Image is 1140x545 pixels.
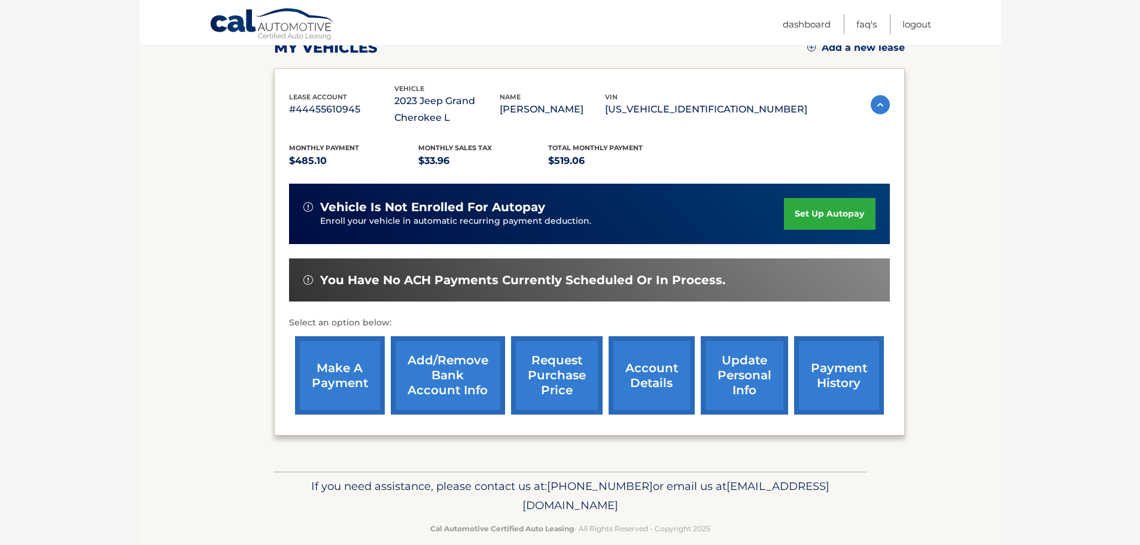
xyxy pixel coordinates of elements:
[500,93,521,101] span: name
[784,198,875,230] a: set up autopay
[289,316,890,330] p: Select an option below:
[320,200,545,215] span: vehicle is not enrolled for autopay
[548,153,678,169] p: $519.06
[794,336,884,415] a: payment history
[430,524,574,533] strong: Cal Automotive Certified Auto Leasing
[289,144,359,152] span: Monthly Payment
[320,215,785,228] p: Enroll your vehicle in automatic recurring payment deduction.
[282,477,859,515] p: If you need assistance, please contact us at: or email us at
[274,39,378,57] h2: my vehicles
[856,14,877,34] a: FAQ's
[394,84,424,93] span: vehicle
[320,273,725,288] span: You have no ACH payments currently scheduled or in process.
[295,336,385,415] a: make a payment
[303,275,313,285] img: alert-white.svg
[548,144,643,152] span: Total Monthly Payment
[547,479,653,493] span: [PHONE_NUMBER]
[807,42,905,54] a: Add a new lease
[605,93,618,101] span: vin
[282,522,859,535] p: - All Rights Reserved - Copyright 2025
[289,93,347,101] span: lease account
[902,14,931,34] a: Logout
[605,101,807,118] p: [US_VEHICLE_IDENTIFICATION_NUMBER]
[209,8,335,42] a: Cal Automotive
[609,336,695,415] a: account details
[289,101,394,118] p: #44455610945
[500,101,605,118] p: [PERSON_NAME]
[289,153,419,169] p: $485.10
[807,43,816,51] img: add.svg
[871,95,890,114] img: accordion-active.svg
[394,93,500,126] p: 2023 Jeep Grand Cherokee L
[303,202,313,212] img: alert-white.svg
[511,336,603,415] a: request purchase price
[783,14,831,34] a: Dashboard
[418,153,548,169] p: $33.96
[391,336,505,415] a: Add/Remove bank account info
[418,144,492,152] span: Monthly sales Tax
[701,336,788,415] a: update personal info
[522,479,829,512] span: [EMAIL_ADDRESS][DOMAIN_NAME]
